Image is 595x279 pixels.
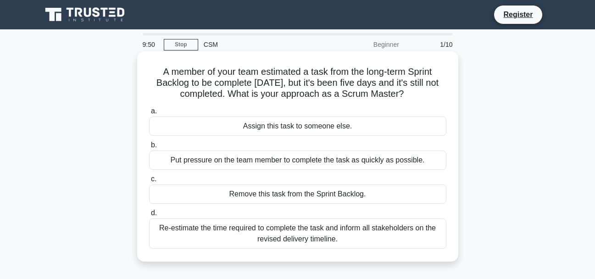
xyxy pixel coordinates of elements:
[405,35,458,54] div: 1/10
[149,184,446,204] div: Remove this task from the Sprint Backlog.
[149,117,446,136] div: Assign this task to someone else.
[164,39,198,50] a: Stop
[324,35,405,54] div: Beginner
[151,107,157,115] span: a.
[151,141,157,149] span: b.
[137,35,164,54] div: 9:50
[151,209,157,217] span: d.
[148,66,447,100] h5: A member of your team estimated a task from the long-term Sprint Backlog to be complete [DATE], b...
[498,9,538,20] a: Register
[149,151,446,170] div: Put pressure on the team member to complete the task as quickly as possible.
[149,218,446,249] div: Re-estimate the time required to complete the task and inform all stakeholders on the revised del...
[151,175,156,183] span: c.
[198,35,324,54] div: CSM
